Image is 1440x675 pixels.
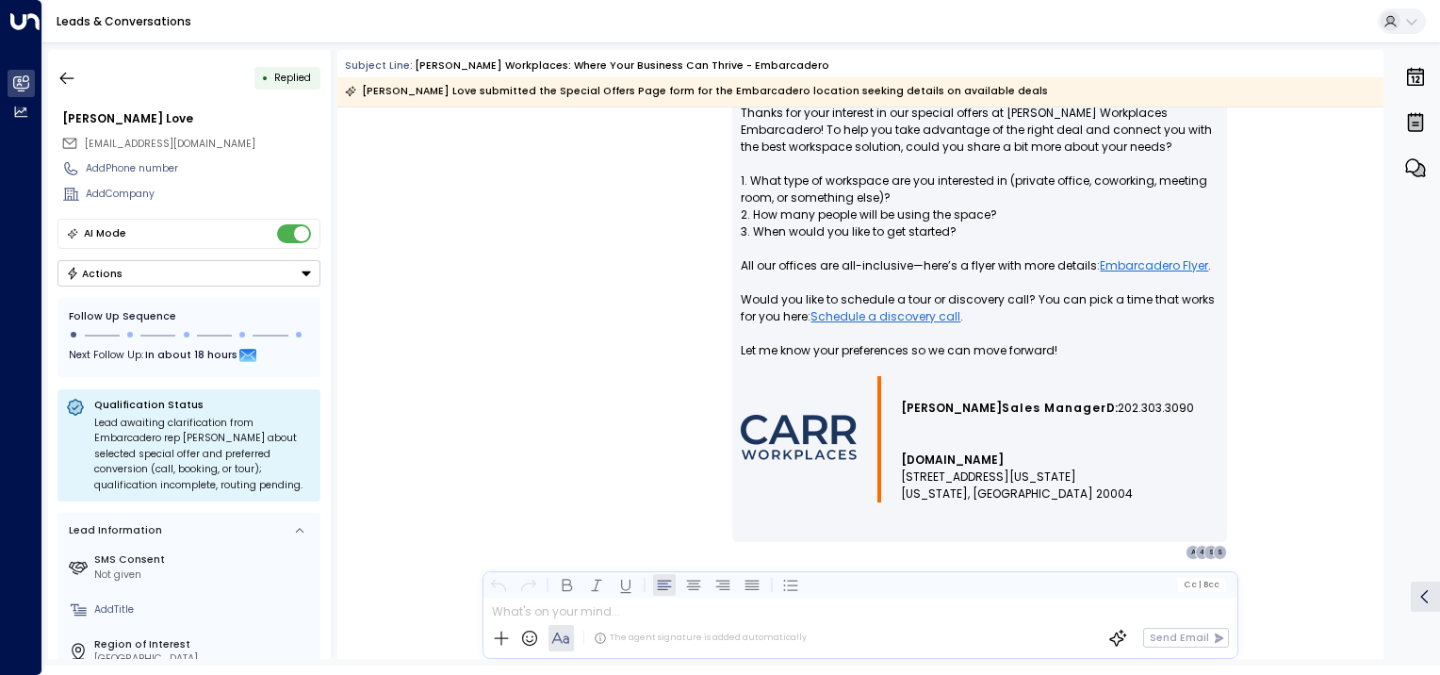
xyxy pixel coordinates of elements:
[1198,580,1201,589] span: |
[594,632,807,645] div: The agent signature is added automatically
[1195,545,1210,560] div: 4
[487,573,510,596] button: Undo
[94,416,312,494] div: Lead awaiting clarification from Embarcadero rep [PERSON_NAME] about selected special offer and p...
[57,13,191,29] a: Leads & Conversations
[274,71,311,85] span: Replied
[94,651,315,667] div: [GEOGRAPHIC_DATA]
[901,452,1004,469] a: [DOMAIN_NAME]
[810,308,960,325] a: Schedule a discovery call
[262,65,269,91] div: •
[64,523,162,538] div: Lead Information
[57,260,320,287] div: Button group with a nested menu
[62,110,320,127] div: [PERSON_NAME] Love
[1184,580,1219,589] span: Cc Bcc
[66,267,123,280] div: Actions
[86,161,320,176] div: AddPhone number
[1213,545,1228,560] div: S
[901,469,1133,502] span: [STREET_ADDRESS][US_STATE] [US_STATE], [GEOGRAPHIC_DATA] 20004
[85,137,255,152] span: sybilcl93@gmail.com
[741,71,1219,376] p: Hi [PERSON_NAME], Thanks for your interest in our special offers at [PERSON_NAME] Workplaces Emba...
[94,568,315,583] div: Not given
[741,376,1219,502] div: Signature
[57,260,320,287] button: Actions
[1100,257,1208,274] a: Embarcadero Flyer
[1002,400,1106,417] span: Sales Manager
[741,415,857,460] img: AIorK4wmdUJwxG-Ohli4_RqUq38BnJAHKKEYH_xSlvu27wjOc-0oQwkM4SVe9z6dKjMHFqNbWJnNn1sJRSAT
[345,58,413,73] span: Subject Line:
[415,58,829,74] div: [PERSON_NAME] Workplaces: Where Your Business Can Thrive - Embarcadero
[145,346,237,367] span: In about 18 hours
[1106,400,1118,417] span: D:
[94,552,315,568] label: SMS Consent
[1118,400,1194,417] span: 202.303.3090
[94,398,312,412] p: Qualification Status
[516,573,539,596] button: Redo
[69,309,309,324] div: Follow Up Sequence
[94,602,315,617] div: AddTitle
[1203,545,1219,560] div: S
[85,137,255,151] span: [EMAIL_ADDRESS][DOMAIN_NAME]
[1178,578,1225,591] button: Cc|Bcc
[84,224,126,243] div: AI Mode
[901,400,1002,417] span: [PERSON_NAME]
[69,346,309,367] div: Next Follow Up:
[1186,545,1201,560] div: A
[94,637,315,652] label: Region of Interest
[86,187,320,202] div: AddCompany
[345,82,1048,101] div: [PERSON_NAME] Love submitted the Special Offers Page form for the Embarcadero location seeking de...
